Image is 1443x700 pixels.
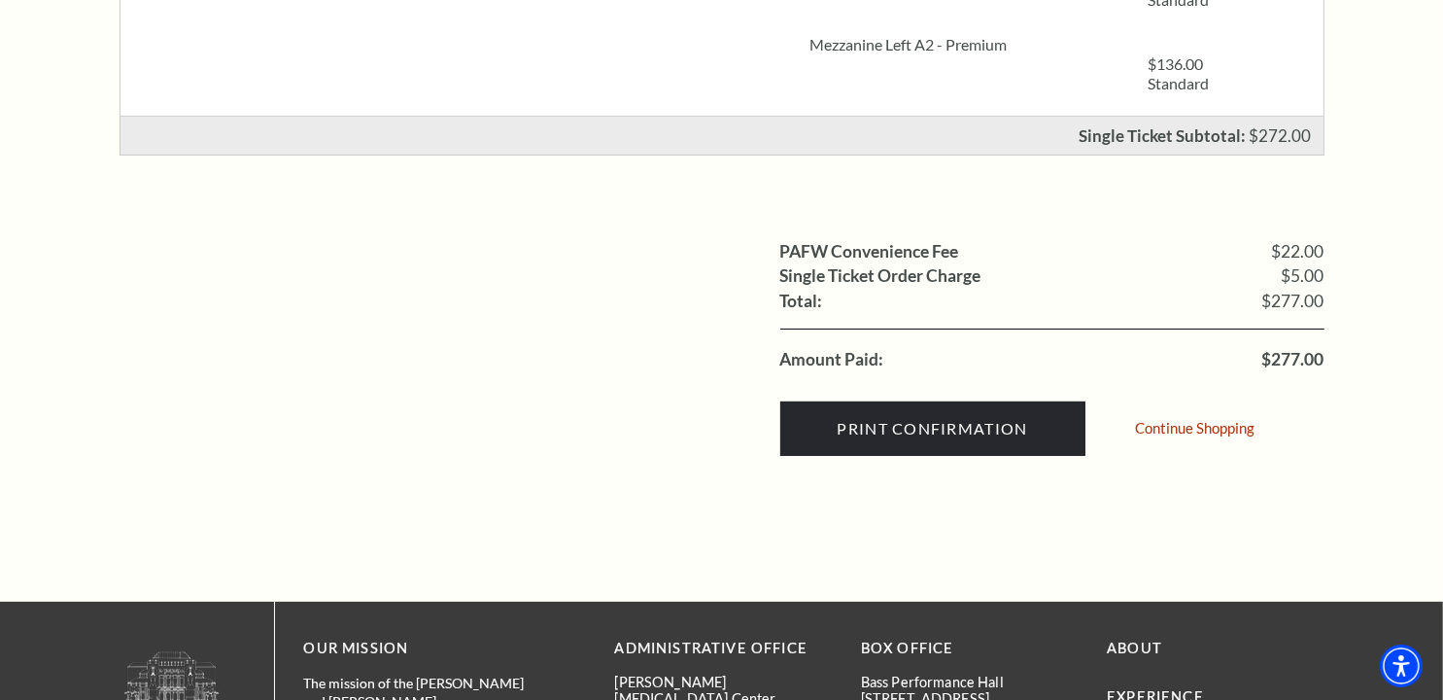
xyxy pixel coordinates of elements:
[1282,267,1324,285] span: $5.00
[304,637,547,661] p: OUR MISSION
[1262,351,1324,368] span: $277.00
[1272,243,1324,261] span: $22.00
[1136,421,1255,436] a: Continue Shopping
[1080,127,1247,144] p: Single Ticket Subtotal:
[780,402,1085,456] input: Submit button
[861,674,1078,690] p: Bass Performance Hall
[1380,645,1423,687] div: Accessibility Menu
[1107,640,1162,656] a: About
[809,35,1012,54] p: Mezzanine Left A2 - Premium
[780,351,884,368] label: Amount Paid:
[1250,125,1312,146] span: $272.00
[615,637,832,661] p: Administrative Office
[780,267,981,285] label: Single Ticket Order Charge
[780,293,823,310] label: Total:
[780,243,959,261] label: PAFW Convenience Fee
[1148,54,1209,92] span: $136.00 Standard
[861,637,1078,661] p: BOX OFFICE
[1262,293,1324,310] span: $277.00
